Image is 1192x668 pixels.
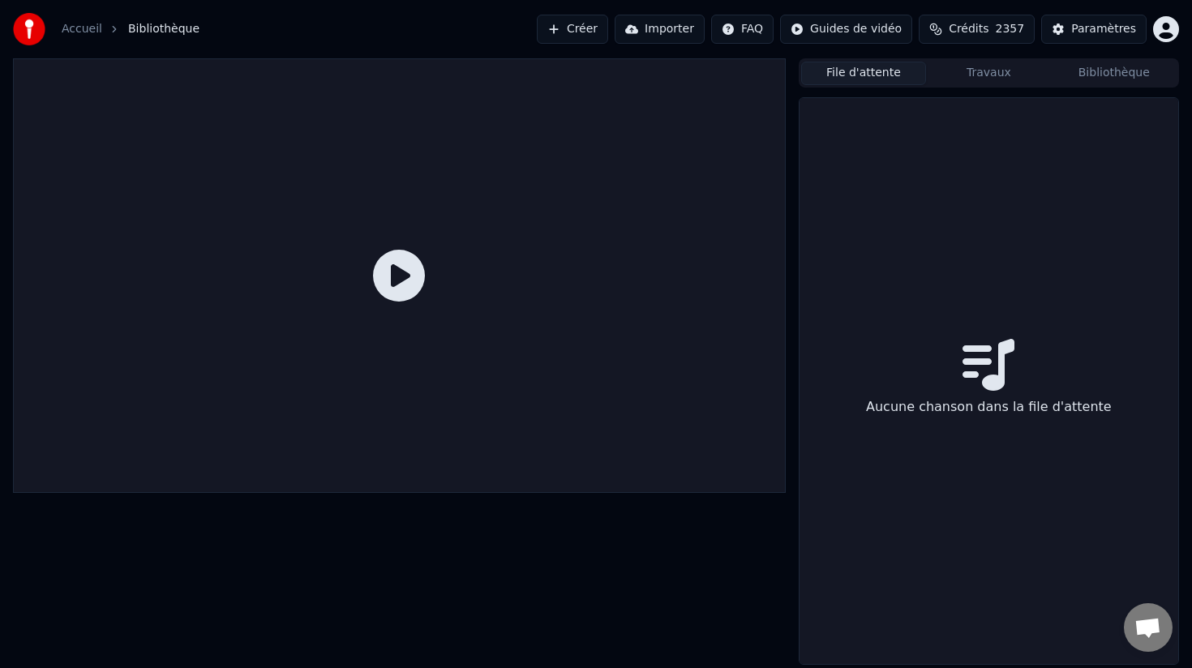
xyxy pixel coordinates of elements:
div: Paramètres [1071,21,1136,37]
button: Guides de vidéo [780,15,912,44]
button: Importer [615,15,705,44]
button: Paramètres [1041,15,1147,44]
a: Accueil [62,21,102,37]
span: 2357 [996,21,1025,37]
img: youka [13,13,45,45]
div: Aucune chanson dans la file d'attente [860,391,1118,423]
nav: breadcrumb [62,21,199,37]
span: Crédits [949,21,988,37]
button: Créer [537,15,608,44]
button: Crédits2357 [919,15,1035,44]
span: Bibliothèque [128,21,199,37]
button: FAQ [711,15,774,44]
button: File d'attente [801,62,926,85]
button: Bibliothèque [1052,62,1177,85]
a: Ouvrir le chat [1124,603,1173,652]
button: Travaux [926,62,1051,85]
